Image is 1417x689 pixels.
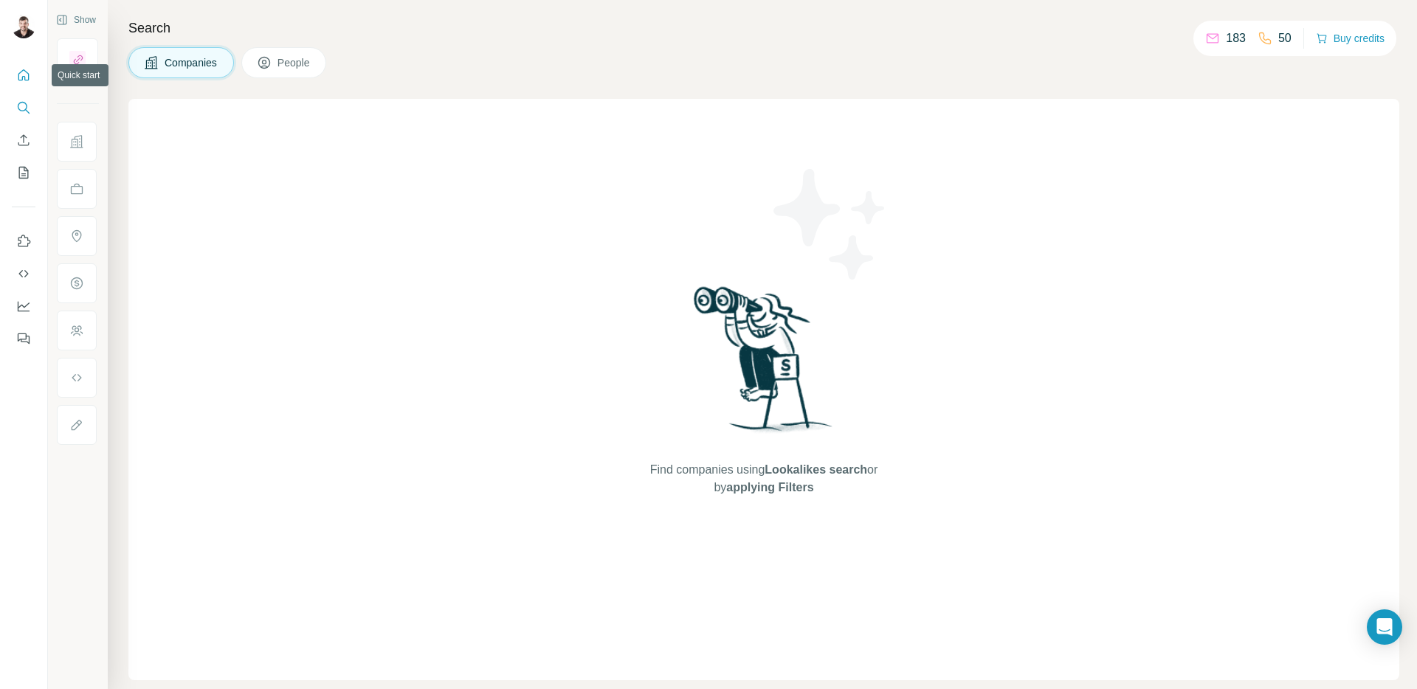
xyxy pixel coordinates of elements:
button: Quick start [12,62,35,89]
span: Lookalikes search [765,463,867,476]
img: Avatar [12,15,35,38]
span: Find companies using or by [646,461,882,496]
p: 183 [1226,30,1246,47]
button: My lists [12,159,35,186]
div: Open Intercom Messenger [1367,609,1402,645]
p: 50 [1278,30,1292,47]
button: Use Surfe on LinkedIn [12,228,35,255]
span: Companies [165,55,218,70]
button: Enrich CSV [12,127,35,153]
button: Buy credits [1316,28,1385,49]
button: Search [12,94,35,121]
h4: Search [128,18,1399,38]
span: applying Filters [726,481,813,494]
button: Use Surfe API [12,260,35,287]
button: Feedback [12,325,35,352]
img: Surfe Illustration - Woman searching with binoculars [687,283,841,447]
button: Dashboard [12,293,35,319]
span: People [277,55,311,70]
button: Show [46,9,106,31]
img: Surfe Illustration - Stars [764,158,897,291]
